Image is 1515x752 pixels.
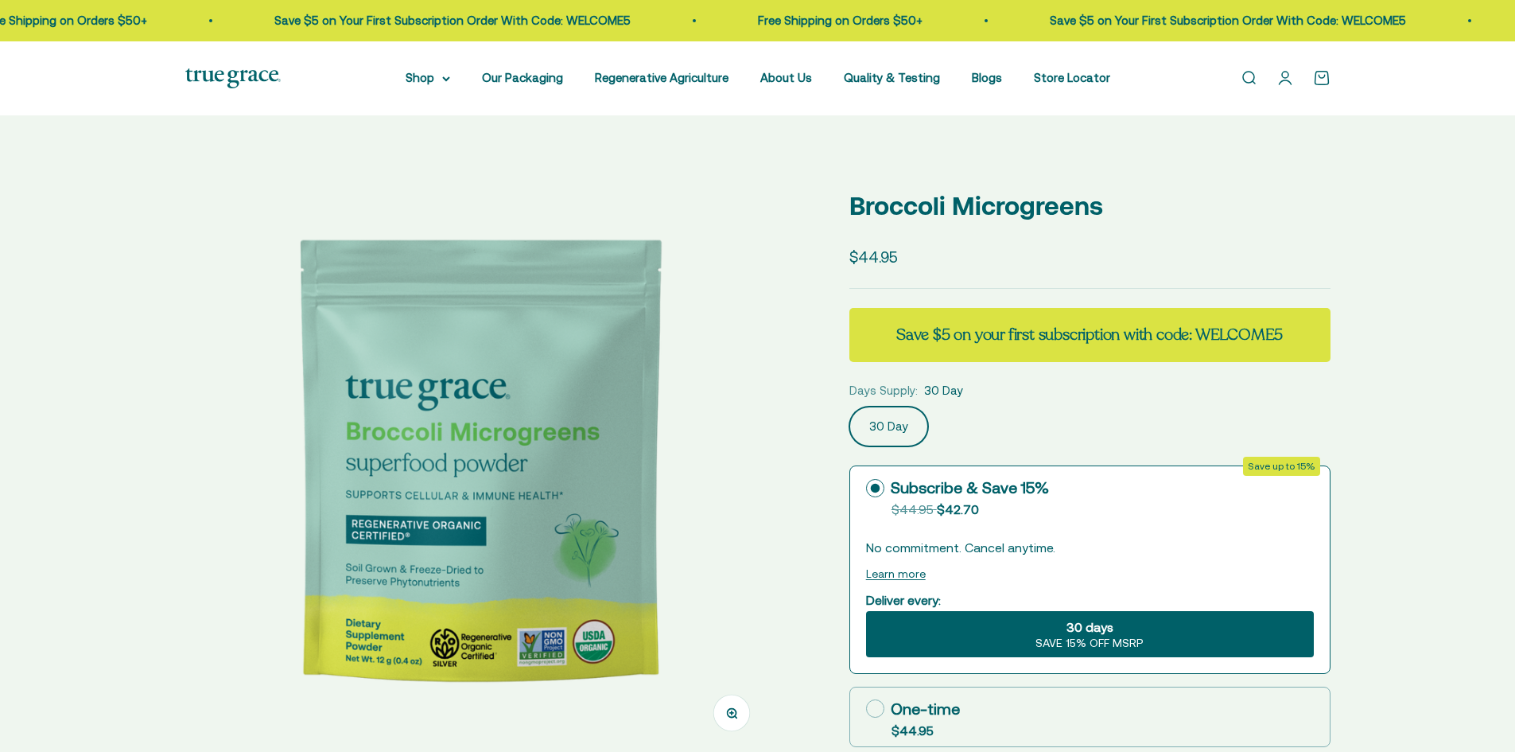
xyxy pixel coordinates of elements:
[924,381,963,400] span: 30 Day
[595,71,728,84] a: Regenerative Agriculture
[849,185,1330,226] p: Broccoli Microgreens
[1050,11,1406,30] p: Save $5 on Your First Subscription Order With Code: WELCOME5
[972,71,1002,84] a: Blogs
[849,245,898,269] sale-price: $44.95
[482,71,563,84] a: Our Packaging
[849,381,918,400] legend: Days Supply:
[406,68,450,88] summary: Shop
[274,11,631,30] p: Save $5 on Your First Subscription Order With Code: WELCOME5
[760,71,812,84] a: About Us
[1034,71,1110,84] a: Store Locator
[844,71,940,84] a: Quality & Testing
[758,14,923,27] a: Free Shipping on Orders $50+
[896,324,1283,345] strong: Save $5 on your first subscription with code: WELCOME5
